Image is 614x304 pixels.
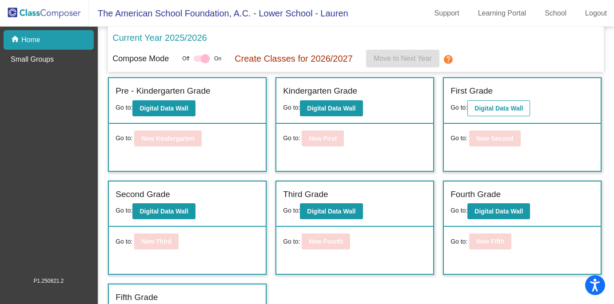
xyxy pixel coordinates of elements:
b: Digital Data Wall [140,105,188,112]
label: Fifth Grade [116,291,158,304]
span: On [214,55,221,63]
span: Go to: [451,104,467,111]
button: New Fourth [302,233,350,249]
p: Create Classes for 2026/2027 [235,52,353,65]
span: Move to Next Year [374,55,432,62]
label: Fourth Grade [451,188,501,201]
button: New Second [469,130,520,146]
b: New Fifth [476,238,504,245]
button: New Third [134,233,179,249]
b: Digital Data Wall [307,105,355,112]
span: Go to: [116,207,132,214]
span: Go to: [451,207,467,214]
p: Current Year 2025/2026 [112,31,207,44]
button: Digital Data Wall [132,203,195,219]
button: Digital Data Wall [300,100,363,116]
b: New Second [476,135,513,142]
span: The American School Foundation, A.C. - Lower School - Lauren [89,6,348,20]
span: Go to: [451,134,467,143]
mat-icon: help [443,54,454,65]
a: School [538,6,574,20]
label: Third Grade [283,188,328,201]
span: Go to: [116,104,132,111]
span: Go to: [283,207,300,214]
b: Digital Data Wall [474,105,523,112]
span: Go to: [283,237,300,246]
b: Digital Data Wall [140,208,188,215]
label: Kindergarten Grade [283,85,357,98]
b: New Fourth [309,238,343,245]
button: Digital Data Wall [467,203,530,219]
button: Move to Next Year [366,50,439,67]
b: Digital Data Wall [474,208,523,215]
span: Go to: [451,237,467,246]
mat-icon: home [11,35,21,45]
p: Home [21,35,40,45]
span: Go to: [116,237,132,246]
b: Digital Data Wall [307,208,355,215]
button: Digital Data Wall [467,100,530,116]
p: Compose Mode [112,53,169,65]
button: Digital Data Wall [132,100,195,116]
b: New Kindergarten [141,135,195,142]
a: Logout [578,6,614,20]
button: Digital Data Wall [300,203,363,219]
a: Support [427,6,466,20]
span: Go to: [283,134,300,143]
button: New Kindergarten [134,130,202,146]
button: New First [302,130,344,146]
button: New Fifth [469,233,511,249]
p: Small Groups [11,54,54,65]
b: New First [309,135,337,142]
label: Pre - Kindergarten Grade [116,85,210,98]
b: New Third [141,238,171,245]
label: Second Grade [116,188,170,201]
span: Off [182,55,189,63]
span: Go to: [116,134,132,143]
label: First Grade [451,85,493,98]
span: Go to: [283,104,300,111]
a: Learning Portal [471,6,534,20]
